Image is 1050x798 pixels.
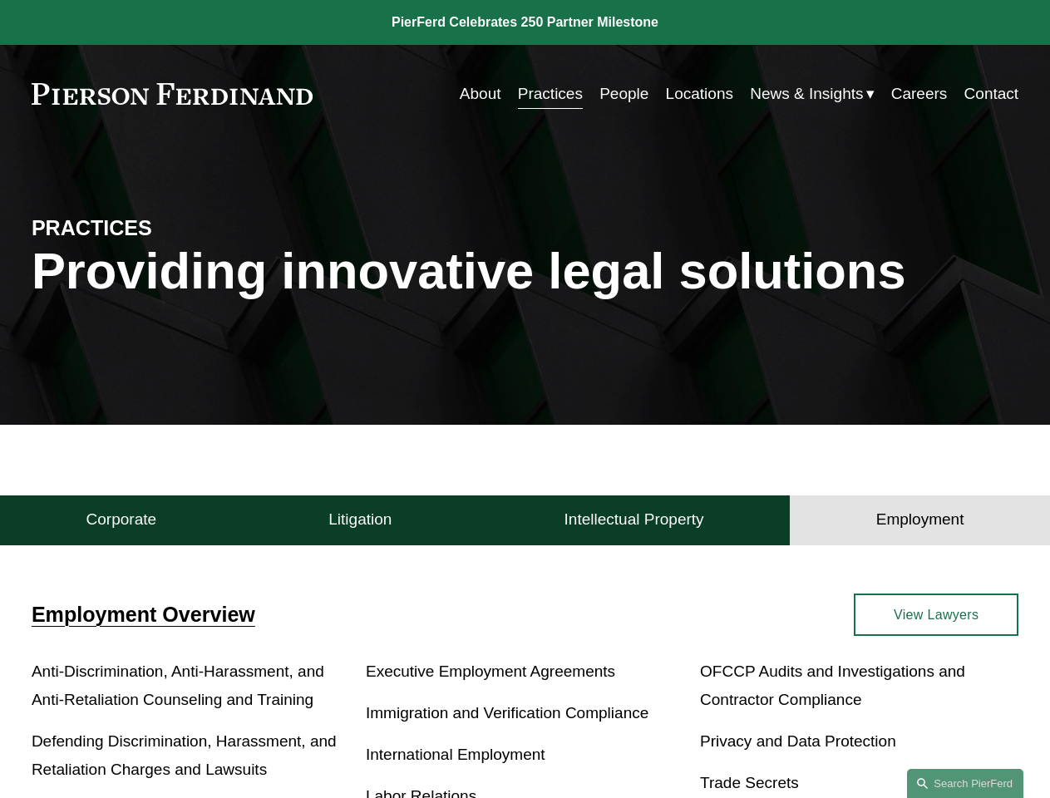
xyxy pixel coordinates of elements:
h4: Employment [876,510,964,530]
a: Locations [666,78,733,110]
a: Trade Secrets [700,774,799,791]
a: Contact [964,78,1019,110]
a: Practices [518,78,583,110]
a: About [460,78,501,110]
span: News & Insights [750,80,863,108]
a: Anti-Discrimination, Anti-Harassment, and Anti-Retaliation Counseling and Training [32,663,324,708]
a: International Employment [366,746,545,763]
a: View Lawyers [854,594,1018,636]
a: People [599,78,648,110]
h4: Intellectual Property [564,510,704,530]
a: Defending Discrimination, Harassment, and Retaliation Charges and Lawsuits [32,732,337,778]
a: Search this site [907,769,1023,798]
a: Careers [891,78,948,110]
a: Immigration and Verification Compliance [366,704,648,722]
a: folder dropdown [750,78,874,110]
a: OFCCP Audits and Investigations and Contractor Compliance [700,663,965,708]
a: Employment Overview [32,603,255,626]
h4: Litigation [328,510,392,530]
h4: PRACTICES [32,215,279,242]
a: Executive Employment Agreements [366,663,615,680]
a: Privacy and Data Protection [700,732,896,750]
h1: Providing innovative legal solutions [32,242,1018,300]
h4: Corporate [86,510,157,530]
